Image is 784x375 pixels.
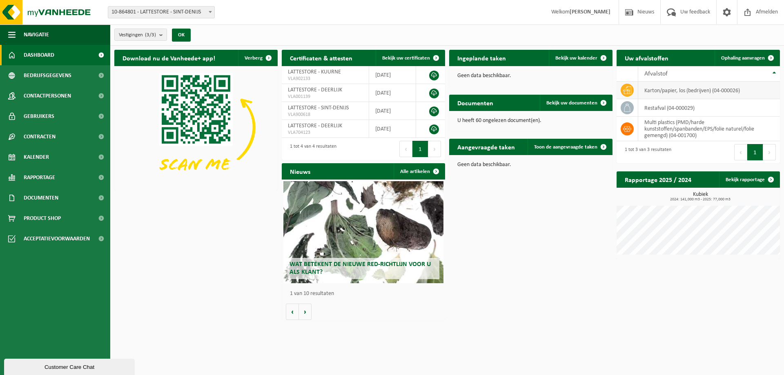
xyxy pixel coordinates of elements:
a: Bekijk rapportage [719,171,779,188]
span: VLA900618 [288,111,363,118]
span: 10-864801 - LATTESTORE - SINT-DENIJS [108,6,215,18]
button: Next [763,144,776,160]
td: [DATE] [369,120,416,138]
p: U heeft 60 ongelezen document(en). [457,118,604,124]
a: Bekijk uw certificaten [376,50,444,66]
span: Rapportage [24,167,55,188]
span: Bekijk uw certificaten [382,55,430,61]
a: Alle artikelen [394,163,444,180]
span: Navigatie [24,24,49,45]
a: Bekijk uw documenten [540,95,612,111]
span: LATTESTORE - KUURNE [288,69,341,75]
td: [DATE] [369,102,416,120]
button: Vorige [286,304,299,320]
div: 1 tot 3 van 3 resultaten [621,143,671,161]
h2: Certificaten & attesten [282,50,361,66]
a: Bekijk uw kalender [549,50,612,66]
h2: Nieuws [282,163,318,179]
p: 1 van 10 resultaten [290,291,441,297]
button: Previous [734,144,747,160]
td: [DATE] [369,66,416,84]
button: Volgende [299,304,312,320]
span: LATTESTORE - SINT-DENIJS [288,105,349,111]
span: Wat betekent de nieuwe RED-richtlijn voor u als klant? [290,261,431,275]
h3: Kubiek [621,192,780,202]
button: Previous [399,141,412,157]
span: 10-864801 - LATTESTORE - SINT-DENIJS [108,7,214,18]
span: 2024: 141,000 m3 - 2025: 77,000 m3 [621,197,780,202]
span: Gebruikers [24,106,54,126]
span: LATTESTORE - DEERLIJK [288,123,342,129]
span: Bekijk uw documenten [546,100,597,106]
count: (3/3) [145,32,156,38]
button: 1 [747,144,763,160]
p: Geen data beschikbaar. [457,162,604,168]
span: VLA001139 [288,93,363,100]
h2: Download nu de Vanheede+ app! [114,50,223,66]
td: multi plastics (PMD/harde kunststoffen/spanbanden/EPS/folie naturel/folie gemengd) (04-001700) [638,117,780,141]
span: Ophaling aanvragen [721,55,765,61]
button: 1 [412,141,428,157]
a: Ophaling aanvragen [715,50,779,66]
span: Kalender [24,147,49,167]
iframe: chat widget [4,357,136,375]
span: Afvalstof [644,71,668,77]
a: Toon de aangevraagde taken [528,139,612,155]
span: VLA902133 [288,75,363,82]
td: restafval (04-000029) [638,99,780,117]
td: [DATE] [369,84,416,102]
div: 1 tot 4 van 4 resultaten [286,140,336,158]
button: Vestigingen(3/3) [114,29,167,41]
span: Acceptatievoorwaarden [24,229,90,249]
span: Contracten [24,126,56,147]
strong: [PERSON_NAME] [570,9,610,15]
span: Bedrijfsgegevens [24,65,71,86]
span: Contactpersonen [24,86,71,106]
h2: Documenten [449,95,501,111]
h2: Aangevraagde taken [449,139,523,155]
button: Next [428,141,441,157]
h2: Rapportage 2025 / 2024 [617,171,699,187]
h2: Ingeplande taken [449,50,514,66]
h2: Uw afvalstoffen [617,50,677,66]
span: Bekijk uw kalender [555,55,597,61]
span: Vestigingen [119,29,156,41]
span: Documenten [24,188,58,208]
img: Download de VHEPlus App [114,66,278,189]
span: Verberg [245,55,263,61]
span: Product Shop [24,208,61,229]
button: OK [172,29,191,42]
p: Geen data beschikbaar. [457,73,604,79]
span: VLA704123 [288,129,363,136]
button: Verberg [238,50,277,66]
a: Wat betekent de nieuwe RED-richtlijn voor u als klant? [283,181,443,283]
span: LATTESTORE - DEERLIJK [288,87,342,93]
td: karton/papier, los (bedrijven) (04-000026) [638,82,780,99]
span: Dashboard [24,45,54,65]
span: Toon de aangevraagde taken [534,144,597,150]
